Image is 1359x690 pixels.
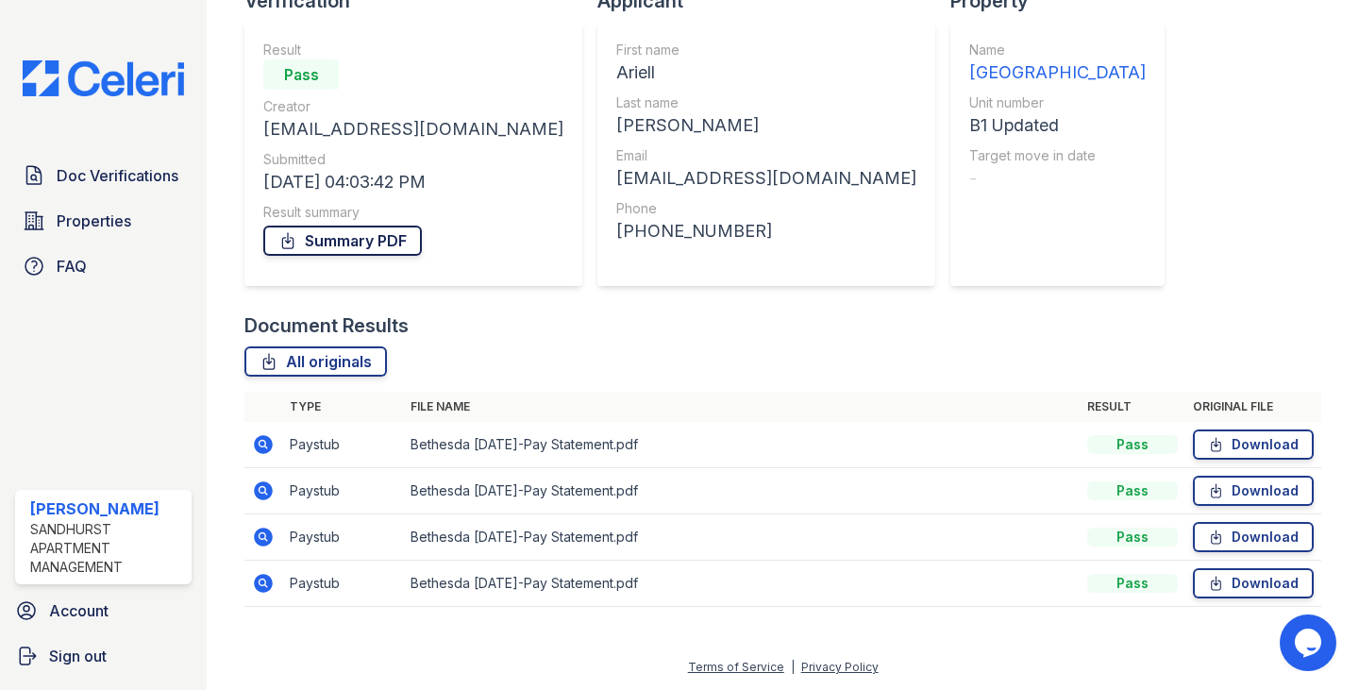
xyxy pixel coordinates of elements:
a: FAQ [15,247,192,285]
a: Name [GEOGRAPHIC_DATA] [969,41,1146,86]
th: Original file [1185,392,1321,422]
span: Properties [57,210,131,232]
div: Submitted [263,150,563,169]
div: [EMAIL_ADDRESS][DOMAIN_NAME] [616,165,916,192]
td: Bethesda [DATE]-Pay Statement.pdf [403,422,1080,468]
td: Paystub [282,422,403,468]
td: Paystub [282,468,403,514]
a: Terms of Service [688,660,784,674]
a: Download [1193,429,1314,460]
td: Bethesda [DATE]-Pay Statement.pdf [403,514,1080,561]
div: [PHONE_NUMBER] [616,218,916,244]
div: [EMAIL_ADDRESS][DOMAIN_NAME] [263,116,563,143]
a: Doc Verifications [15,157,192,194]
div: Pass [263,59,339,90]
td: Paystub [282,514,403,561]
a: All originals [244,346,387,377]
div: B1 Updated [969,112,1146,139]
div: - [969,165,1146,192]
div: Pass [1087,435,1178,454]
div: Name [969,41,1146,59]
div: Creator [263,97,563,116]
div: Pass [1087,574,1178,593]
div: Last name [616,93,916,112]
div: Email [616,146,916,165]
div: Sandhurst Apartment Management [30,520,184,577]
div: Document Results [244,312,409,339]
a: Summary PDF [263,226,422,256]
a: Download [1193,476,1314,506]
div: Target move in date [969,146,1146,165]
a: Download [1193,568,1314,598]
span: Sign out [49,645,107,667]
div: First name [616,41,916,59]
a: Download [1193,522,1314,552]
div: Pass [1087,528,1178,547]
td: Paystub [282,561,403,607]
div: Phone [616,199,916,218]
a: Properties [15,202,192,240]
th: Type [282,392,403,422]
div: Unit number [969,93,1146,112]
div: Result summary [263,203,563,222]
div: Result [263,41,563,59]
span: Account [49,599,109,622]
a: Account [8,592,199,630]
div: Ariell [616,59,916,86]
div: [DATE] 04:03:42 PM [263,169,563,195]
div: Pass [1087,481,1178,500]
th: Result [1080,392,1185,422]
img: CE_Logo_Blue-a8612792a0a2168367f1c8372b55b34899dd931a85d93a1a3d3e32e68fde9ad4.png [8,60,199,96]
span: FAQ [57,255,87,278]
div: [GEOGRAPHIC_DATA] [969,59,1146,86]
div: [PERSON_NAME] [30,497,184,520]
span: Doc Verifications [57,164,178,187]
td: Bethesda [DATE]-Pay Statement.pdf [403,561,1080,607]
div: | [791,660,795,674]
a: Sign out [8,637,199,675]
div: [PERSON_NAME] [616,112,916,139]
th: File name [403,392,1080,422]
a: Privacy Policy [801,660,879,674]
iframe: chat widget [1280,614,1340,671]
td: Bethesda [DATE]-Pay Statement.pdf [403,468,1080,514]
